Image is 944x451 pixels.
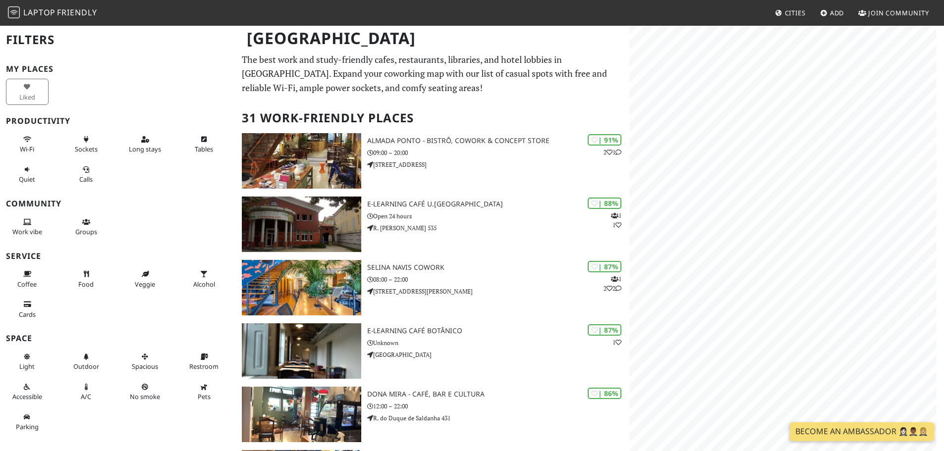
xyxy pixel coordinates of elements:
span: Join Community [868,8,929,17]
p: [STREET_ADDRESS][PERSON_NAME] [367,287,629,296]
button: Cards [6,296,49,322]
p: 08:00 – 22:00 [367,275,629,284]
a: E-learning Café Botânico | 87% 1 E-learning Café Botânico Unknown [GEOGRAPHIC_DATA] [236,323,629,379]
span: Laptop [23,7,56,18]
span: Add [830,8,844,17]
span: People working [12,227,42,236]
span: Veggie [135,280,155,289]
span: Cities [785,8,806,17]
h2: 31 Work-Friendly Places [242,103,623,133]
span: Work-friendly tables [195,145,213,153]
p: Unknown [367,338,629,348]
span: Long stays [129,145,161,153]
h3: Selina Navis CoWork [367,263,629,272]
button: Restroom [183,349,225,375]
span: Coffee [17,280,37,289]
h3: E-learning Café Botânico [367,327,629,335]
p: The best work and study-friendly cafes, restaurants, libraries, and hotel lobbies in [GEOGRAPHIC_... [242,52,623,95]
h2: Filters [6,25,230,55]
p: [GEOGRAPHIC_DATA] [367,350,629,359]
button: No smoke [124,379,167,405]
button: Quiet [6,161,49,188]
h3: My Places [6,64,230,74]
button: Coffee [6,266,49,292]
button: Alcohol [183,266,225,292]
p: R. do Duque de Saldanha 431 [367,413,629,423]
p: 09:00 – 20:00 [367,148,629,157]
p: 2 1 [604,148,621,157]
div: | 87% [588,261,621,272]
p: 12:00 – 22:00 [367,401,629,411]
button: Groups [65,214,108,240]
img: E-learning Café Botânico [242,323,361,379]
img: LaptopFriendly [8,6,20,18]
span: Stable Wi-Fi [20,145,34,153]
div: | 91% [588,134,621,146]
a: Cities [771,4,810,22]
span: Accessible [12,392,42,401]
p: 1 1 [611,211,621,230]
span: Power sockets [75,145,98,153]
span: Smoke free [130,392,160,401]
span: Spacious [132,362,158,371]
p: 1 2 2 [604,274,621,293]
span: Pet friendly [198,392,211,401]
button: Work vibe [6,214,49,240]
button: Outdoor [65,349,108,375]
span: Alcohol [193,280,215,289]
a: LaptopFriendly LaptopFriendly [8,4,97,22]
h3: Almada Ponto - Bistrô, Cowork & Concept Store [367,137,629,145]
span: Air conditioned [81,392,91,401]
span: Credit cards [19,310,36,319]
button: Light [6,349,49,375]
h3: Dona Mira - Café, Bar e Cultura [367,390,629,399]
img: Dona Mira - Café, Bar e Cultura [242,387,361,442]
a: Dona Mira - Café, Bar e Cultura | 86% Dona Mira - Café, Bar e Cultura 12:00 – 22:00 R. do Duque d... [236,387,629,442]
img: Selina Navis CoWork [242,260,361,315]
a: Add [816,4,848,22]
button: Tables [183,131,225,157]
div: | 87% [588,324,621,336]
button: Long stays [124,131,167,157]
span: Video/audio calls [79,175,93,184]
a: Almada Ponto - Bistrô, Cowork & Concept Store | 91% 21 Almada Ponto - Bistrô, Cowork & Concept St... [236,133,629,189]
img: Almada Ponto - Bistrô, Cowork & Concept Store [242,133,361,189]
button: Sockets [65,131,108,157]
p: [STREET_ADDRESS] [367,160,629,169]
h3: e-learning Café U.[GEOGRAPHIC_DATA] [367,200,629,208]
a: Selina Navis CoWork | 87% 122 Selina Navis CoWork 08:00 – 22:00 [STREET_ADDRESS][PERSON_NAME] [236,260,629,315]
span: Friendly [57,7,97,18]
div: | 88% [588,198,621,209]
span: Parking [16,422,39,431]
h3: Productivity [6,116,230,126]
button: Food [65,266,108,292]
button: Parking [6,409,49,435]
a: e-learning Café U.Porto | 88% 11 e-learning Café U.[GEOGRAPHIC_DATA] Open 24 hours R. [PERSON_NAM... [236,197,629,252]
span: Restroom [189,362,219,371]
h1: [GEOGRAPHIC_DATA] [239,25,627,52]
span: Quiet [19,175,35,184]
button: Veggie [124,266,167,292]
h3: Community [6,199,230,208]
span: Outdoor area [73,362,99,371]
p: Open 24 hours [367,211,629,221]
button: Spacious [124,349,167,375]
button: Calls [65,161,108,188]
a: Become an Ambassador 🤵🏻‍♀️🤵🏾‍♂️🤵🏼‍♀️ [789,422,934,441]
img: e-learning Café U.Porto [242,197,361,252]
a: Join Community [854,4,933,22]
button: A/C [65,379,108,405]
p: 1 [612,338,621,347]
button: Accessible [6,379,49,405]
button: Pets [183,379,225,405]
h3: Service [6,251,230,261]
span: Group tables [75,227,97,236]
span: Food [78,280,94,289]
h3: Space [6,334,230,343]
button: Wi-Fi [6,131,49,157]
div: | 86% [588,388,621,399]
p: R. [PERSON_NAME] 535 [367,223,629,233]
span: Natural light [19,362,35,371]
